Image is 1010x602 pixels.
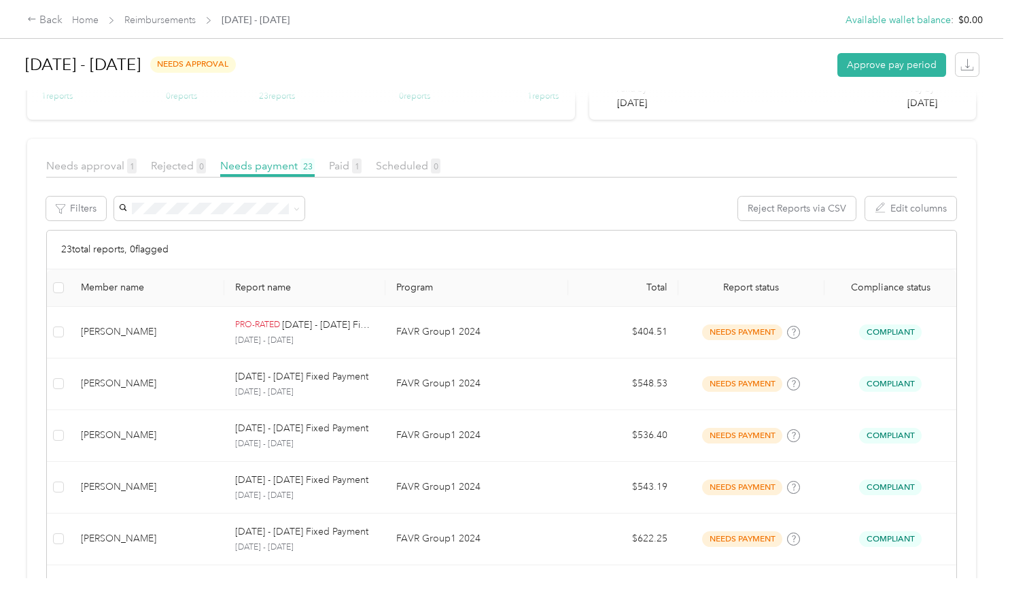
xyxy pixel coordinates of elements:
span: Compliance status [835,282,945,293]
p: [DATE] - [DATE] [235,386,375,399]
th: Report name [224,269,385,307]
span: Scheduled [376,159,440,172]
div: Member name [81,282,213,293]
span: needs payment [702,324,782,340]
span: needs payment [702,428,782,444]
span: Paid [329,159,362,172]
a: Home [72,14,99,26]
span: Needs approval [46,159,137,172]
p: [DATE] - [DATE] Fixed Payment [235,369,368,384]
p: [DATE] - [DATE] [235,490,375,502]
span: needs payment [702,480,782,495]
div: [PERSON_NAME] [81,324,213,339]
p: [DATE] - [DATE] [235,541,375,554]
a: Reimbursements [124,14,196,26]
p: [DATE] - [DATE] [235,335,375,347]
button: Filters [46,197,106,220]
span: 23 [300,158,315,173]
span: 1 [352,158,362,173]
div: [PERSON_NAME] [81,531,213,546]
span: 1 [127,158,137,173]
iframe: Everlance-gr Chat Button Frame [934,526,1010,602]
th: Program [385,269,568,307]
span: : [951,13,954,27]
p: [DATE] - [DATE] Fixed Payment [235,473,368,488]
td: $543.19 [568,462,678,514]
td: FAVR Group1 2024 [385,410,568,462]
div: [PERSON_NAME] [81,376,213,391]
th: Member name [70,269,224,307]
td: $536.40 [568,410,678,462]
p: PRO-RATED [235,319,280,331]
span: Rejected [151,159,206,172]
td: $622.25 [568,514,678,565]
p: [DATE] - [DATE] Fixed Payment [235,524,368,539]
div: Back [27,12,63,29]
span: Needs payment [220,159,315,172]
span: $0.00 [958,13,983,27]
p: [DATE] - [DATE] Fixed Payment [282,318,375,333]
td: FAVR Group1 2024 [385,358,568,410]
p: FAVR Group1 2024 [396,480,557,495]
span: 0 [196,158,206,173]
span: needs payment [702,376,782,392]
span: Compliant [859,428,922,444]
td: FAVR Group1 2024 [385,307,568,358]
button: Available wallet balance [846,13,951,27]
p: [DATE] - [DATE] [235,438,375,450]
p: FAVR Group1 2024 [396,376,557,391]
td: $404.51 [568,307,678,358]
span: Compliant [859,376,922,392]
span: 0 [431,158,440,173]
span: needs approval [150,56,236,72]
div: [PERSON_NAME] [81,480,213,495]
p: FAVR Group1 2024 [396,324,557,339]
p: FAVR Group1 2024 [396,531,557,546]
div: 23 total reports, 0 flagged [47,231,956,269]
div: [PERSON_NAME] [81,428,213,443]
span: [DATE] - [DATE] [222,13,290,27]
span: Report status [689,282,814,293]
span: needs payment [702,531,782,547]
p: [DATE] - [DATE] Fixed Payment [235,421,368,436]
span: Compliant [859,480,922,495]
button: Reject Reports via CSV [738,197,856,220]
p: [DATE] - [DATE] Fixed Payment [235,576,368,591]
span: Compliant [859,531,922,547]
td: FAVR Group1 2024 [385,514,568,565]
span: Compliant [859,324,922,340]
td: FAVR Group1 2024 [385,462,568,514]
h1: [DATE] - [DATE] [25,48,141,81]
div: Total [579,282,667,293]
td: $548.53 [568,358,678,410]
p: FAVR Group1 2024 [396,428,557,443]
button: Edit columns [865,197,956,220]
button: Approve pay period [837,53,946,77]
